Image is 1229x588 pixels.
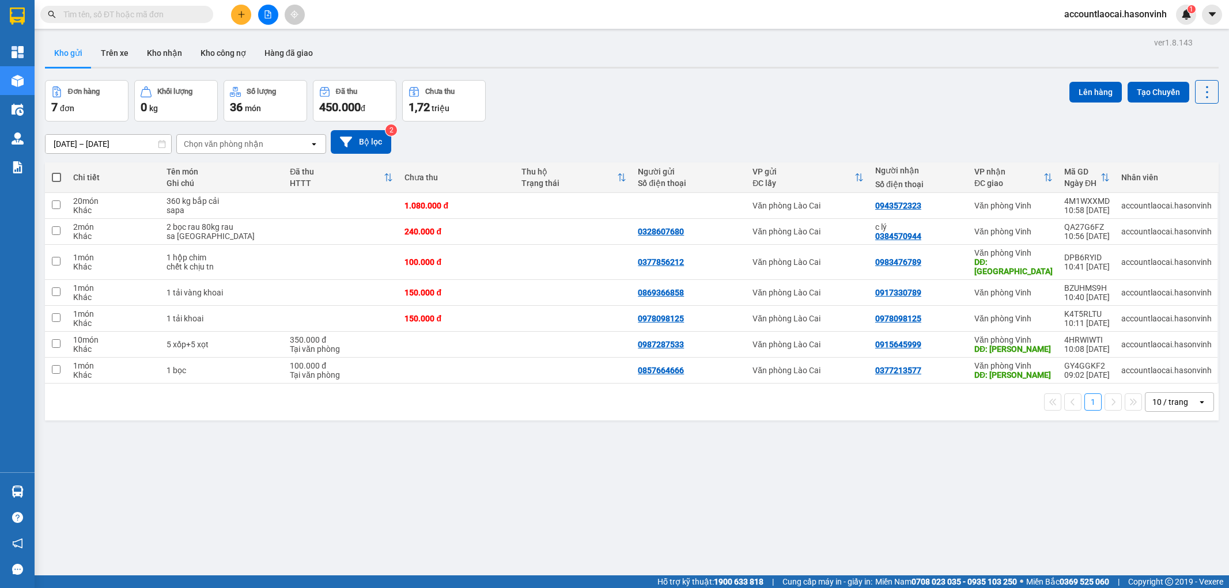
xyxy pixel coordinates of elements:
[752,288,864,297] div: Văn phòng Lào Cai
[1121,288,1212,297] div: accountlaocai.hasonvinh
[974,257,1053,276] div: DĐ: quảng xương
[404,227,509,236] div: 240.000 đ
[875,180,963,189] div: Số điện thoại
[1064,206,1110,215] div: 10:58 [DATE]
[245,104,261,113] span: món
[714,577,763,586] strong: 1900 633 818
[12,75,24,87] img: warehouse-icon
[73,253,155,262] div: 1 món
[404,257,509,267] div: 100.000 đ
[1165,578,1173,586] span: copyright
[1064,370,1110,380] div: 09:02 [DATE]
[184,138,263,150] div: Chọn văn phòng nhận
[167,167,278,176] div: Tên món
[752,366,864,375] div: Văn phòng Lào Cai
[167,314,278,323] div: 1 tải khoai
[73,361,155,370] div: 1 món
[1121,257,1212,267] div: accountlaocai.hasonvinh
[313,80,396,122] button: Đã thu450.000đ
[638,179,741,188] div: Số điện thoại
[1121,340,1212,349] div: accountlaocai.hasonvinh
[752,201,864,210] div: Văn phòng Lào Cai
[974,314,1053,323] div: Văn phòng Vinh
[141,100,147,114] span: 0
[638,314,684,323] div: 0978098125
[331,130,391,154] button: Bộ lọc
[409,100,430,114] span: 1,72
[1202,5,1222,25] button: caret-down
[404,314,509,323] div: 150.000 đ
[875,257,921,267] div: 0983476789
[969,162,1058,193] th: Toggle SortBy
[875,201,921,210] div: 0943572323
[875,222,963,232] div: c lý
[875,340,921,349] div: 0915645999
[138,39,191,67] button: Kho nhận
[1064,361,1110,370] div: GY4GGKF2
[638,366,684,375] div: 0857664666
[752,179,854,188] div: ĐC lấy
[73,309,155,318] div: 1 món
[752,257,864,267] div: Văn phòng Lào Cai
[167,179,278,188] div: Ghi chú
[1064,232,1110,241] div: 10:56 [DATE]
[521,179,617,188] div: Trạng thái
[290,167,384,176] div: Đã thu
[1064,196,1110,206] div: 4M1WXXMD
[167,366,278,375] div: 1 bọc
[752,314,864,323] div: Văn phòng Lào Cai
[12,512,23,523] span: question-circle
[1181,9,1192,20] img: icon-new-feature
[974,201,1053,210] div: Văn phòng Vinh
[1118,575,1120,588] span: |
[73,232,155,241] div: Khác
[309,139,319,149] svg: open
[974,288,1053,297] div: Văn phòng Vinh
[1084,393,1102,411] button: 1
[290,10,298,18] span: aim
[68,88,100,96] div: Đơn hàng
[73,344,155,354] div: Khác
[1064,179,1101,188] div: Ngày ĐH
[285,5,305,25] button: aim
[521,167,617,176] div: Thu hộ
[1064,222,1110,232] div: QA27G6FZ
[1121,173,1212,182] div: Nhân viên
[224,80,307,122] button: Số lượng36món
[73,370,155,380] div: Khác
[12,564,23,575] span: message
[290,335,393,344] div: 350.000 đ
[12,104,24,116] img: warehouse-icon
[12,132,24,145] img: warehouse-icon
[290,370,393,380] div: Tại văn phòng
[425,88,455,96] div: Chưa thu
[404,173,509,182] div: Chưa thu
[1055,7,1176,21] span: accountlaocai.hasonvinh
[875,166,963,175] div: Người nhận
[912,577,1017,586] strong: 0708 023 035 - 0935 103 250
[432,104,449,113] span: triệu
[752,227,864,236] div: Văn phòng Lào Cai
[974,361,1053,370] div: Văn phòng Vinh
[63,8,199,21] input: Tìm tên, số ĐT hoặc mã đơn
[974,335,1053,344] div: Văn phòng Vinh
[12,485,24,498] img: warehouse-icon
[290,344,393,354] div: Tại văn phòng
[875,232,921,241] div: 0384570944
[231,5,251,25] button: plus
[290,179,384,188] div: HTTT
[319,100,361,114] span: 450.000
[402,80,486,122] button: Chưa thu1,72 triệu
[1020,579,1023,584] span: ⚪️
[73,293,155,302] div: Khác
[516,162,632,193] th: Toggle SortBy
[752,340,864,349] div: Văn phòng Lào Cai
[336,88,357,96] div: Đã thu
[12,46,24,58] img: dashboard-icon
[45,39,92,67] button: Kho gửi
[1121,227,1212,236] div: accountlaocai.hasonvinh
[875,575,1017,588] span: Miền Nam
[134,80,218,122] button: Khối lượng0kg
[1121,366,1212,375] div: accountlaocai.hasonvinh
[974,248,1053,257] div: Văn phòng Vinh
